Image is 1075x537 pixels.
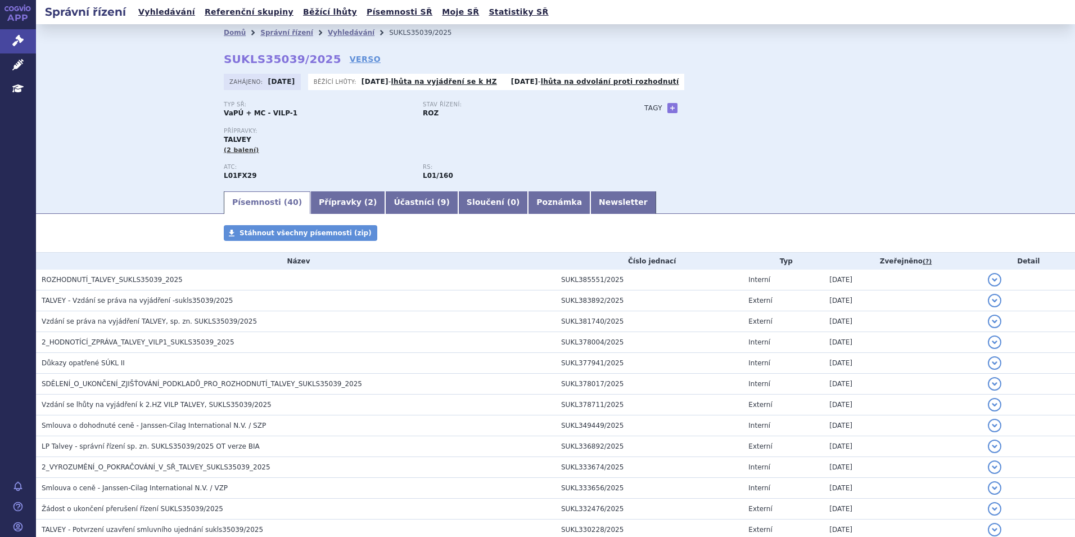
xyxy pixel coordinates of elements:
[42,526,263,534] span: TALVEY - Potvrzení uzavření smluvního ujednání sukls35039/2025
[260,29,313,37] a: Správní řízení
[555,353,743,374] td: SUKL377941/2025
[42,380,362,388] span: SDĚLENÍ_O_UKONČENÍ_ZJIŠŤOVÁNÍ_PODKLADŮ_PRO_ROZHODNUTÍ_TALVEY_SUKLS35039_2025
[824,374,982,395] td: [DATE]
[439,5,482,20] a: Moje SŘ
[748,380,770,388] span: Interní
[982,253,1075,270] th: Detail
[224,164,412,171] p: ATC:
[555,290,743,311] td: SUKL383892/2025
[328,29,374,37] a: Vyhledávání
[743,253,824,270] th: Typ
[824,395,982,415] td: [DATE]
[389,24,466,41] li: SUKLS35039/2025
[824,311,982,332] td: [DATE]
[224,136,251,144] span: TALVEY
[287,198,298,207] span: 40
[555,253,743,270] th: Číslo jednací
[555,499,743,520] td: SUKL332476/2025
[824,499,982,520] td: [DATE]
[988,523,1001,536] button: detail
[42,505,223,513] span: Žádost o ukončení přerušení řízení SUKLS35039/2025
[391,78,497,86] a: lhůta na vyjádření se k HZ
[824,332,982,353] td: [DATE]
[363,5,436,20] a: Písemnosti SŘ
[224,52,341,66] strong: SUKLS35039/2025
[224,101,412,108] p: Typ SŘ:
[555,415,743,436] td: SUKL349449/2025
[36,4,135,20] h2: Správní řízení
[555,374,743,395] td: SUKL378017/2025
[541,78,679,86] a: lhůta na odvolání proti rozhodnutí
[748,401,772,409] span: Externí
[988,398,1001,411] button: detail
[224,172,257,180] strong: TALKVETAMAB
[824,478,982,499] td: [DATE]
[385,191,458,214] a: Účastníci (9)
[201,5,297,20] a: Referenční skupiny
[748,276,770,284] span: Interní
[368,198,373,207] span: 2
[423,172,453,180] strong: monoklonální protilátky a konjugáty protilátka – léčivo
[748,422,770,429] span: Interní
[988,356,1001,370] button: detail
[748,317,772,325] span: Externí
[555,270,743,290] td: SUKL385551/2025
[42,338,234,346] span: 2_HODNOTÍCÍ_ZPRÁVA_TALVEY_VILP1_SUKLS35039_2025
[314,77,359,86] span: Běžící lhůty:
[824,353,982,374] td: [DATE]
[988,502,1001,516] button: detail
[824,436,982,457] td: [DATE]
[42,484,228,492] span: Smlouva o ceně - Janssen-Cilag International N.V. / VZP
[350,53,381,65] a: VERSO
[988,440,1001,453] button: detail
[135,5,198,20] a: Vyhledávání
[748,297,772,305] span: Externí
[458,191,528,214] a: Sloučení (0)
[36,253,555,270] th: Název
[224,146,259,154] span: (2 balení)
[748,505,772,513] span: Externí
[988,294,1001,307] button: detail
[528,191,590,214] a: Poznámka
[555,311,743,332] td: SUKL381740/2025
[555,436,743,457] td: SUKL336892/2025
[224,29,246,37] a: Domů
[42,297,233,305] span: TALVEY - Vzdání se práva na vyjádření -sukls35039/2025
[441,198,446,207] span: 9
[224,225,377,241] a: Stáhnout všechny písemnosti (zip)
[555,332,743,353] td: SUKL378004/2025
[310,191,385,214] a: Přípravky (2)
[824,270,982,290] td: [DATE]
[511,77,679,86] p: -
[824,290,982,311] td: [DATE]
[748,442,772,450] span: Externí
[824,415,982,436] td: [DATE]
[362,78,389,86] strong: [DATE]
[268,78,295,86] strong: [DATE]
[485,5,552,20] a: Statistiky SŘ
[555,457,743,478] td: SUKL333674/2025
[42,442,260,450] span: LP Talvey - správní řízení sp. zn. SUKLS35039/2025 OT verze BIA
[224,128,622,135] p: Přípravky:
[229,77,265,86] span: Zahájeno:
[748,359,770,367] span: Interní
[644,101,662,115] h3: Tagy
[362,77,497,86] p: -
[988,481,1001,495] button: detail
[988,315,1001,328] button: detail
[511,78,538,86] strong: [DATE]
[988,460,1001,474] button: detail
[423,164,611,171] p: RS:
[748,463,770,471] span: Interní
[748,484,770,492] span: Interní
[42,359,125,367] span: Důkazy opatřené SÚKL II
[300,5,360,20] a: Běžící lhůty
[824,457,982,478] td: [DATE]
[42,317,257,325] span: Vzdání se práva na vyjádření TALVEY, sp. zn. SUKLS35039/2025
[224,191,310,214] a: Písemnosti (40)
[42,422,266,429] span: Smlouva o dohodnuté ceně - Janssen-Cilag International N.V. / SZP
[42,276,183,284] span: ROZHODNUTÍ_TALVEY_SUKLS35039_2025
[423,101,611,108] p: Stav řízení:
[240,229,372,237] span: Stáhnout všechny písemnosti (zip)
[224,109,297,117] strong: VaPÚ + MC - VILP-1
